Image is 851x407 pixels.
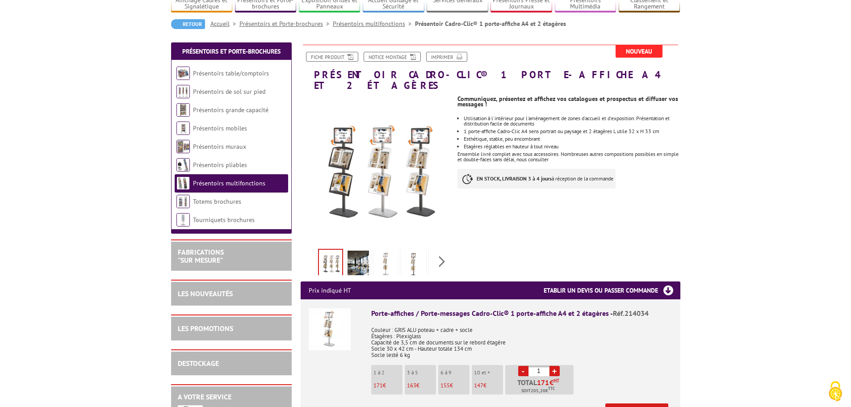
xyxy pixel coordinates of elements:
[407,369,436,376] p: 3 à 5
[474,382,503,389] p: €
[407,382,436,389] p: €
[548,386,555,391] sup: TTC
[178,248,224,264] a: FABRICATIONS"Sur Mesure"
[824,380,847,403] img: Cookies (fenêtre modale)
[477,175,552,182] strong: EN STOCK, LIVRAISON 3 à 4 jours
[371,308,672,319] div: Porte-affiches / Porte-messages Cadro-Clic® 1 porte-affiche A4 et 2 étagères -
[171,19,205,29] a: Retour
[474,382,483,389] span: 147
[464,136,680,142] li: Esthétique, stable, peu encombrant
[348,251,369,278] img: porte_affiches_poteaux_noir_etagere_metal_noir_gris_alu_plexiglass_poteaux_noir_etagere_plexiglas...
[438,254,446,269] span: Next
[309,281,351,299] p: Prix indiqué HT
[193,179,265,187] a: Présentoirs multifonctions
[178,289,233,298] a: LES NOUVEAUTÉS
[457,91,687,202] div: Ensemble livré complet avec tous accessoires. Nombreuses autres compositions possibles en simple ...
[431,251,452,278] img: porte_messages_cadro_clic_noir_1porte_affiche_a4_2etageres_metal_214034mnr.jpg
[210,20,239,28] a: Accueil
[176,195,190,208] img: Totems brochures
[537,379,549,386] span: 171
[176,213,190,227] img: Tourniquets brochures
[319,250,342,277] img: porte_affiches_poteaux_noir_etagere_metal_noir_gris_alu_plexiglass_poteaux_noir_etagere_plexiglas...
[193,216,255,224] a: Tourniquets brochures
[549,366,560,376] a: +
[407,382,416,389] span: 163
[309,308,351,350] img: Porte-affiches / Porte-messages Cadro-Clic® 1 porte-affiche A4 et 2 étagères
[457,95,678,108] strong: Communiquez, présentez et affichez vos catalogues et prospectus et diffuser vos messages !
[518,366,528,376] a: -
[403,251,424,278] img: porte_messages_cadro_clic_noir_1porte_affiche_a4_2etageres_plexiglass_214034nr.jpg
[457,169,616,189] p: à réception de la commande
[176,140,190,153] img: Présentoirs muraux
[474,369,503,376] p: 10 et +
[440,382,450,389] span: 155
[176,85,190,98] img: Présentoirs de sol sur pied
[613,309,649,318] span: Réf.214034
[193,197,241,206] a: Totems brochures
[193,88,265,96] a: Présentoirs de sol sur pied
[176,67,190,80] img: Présentoirs table/comptoirs
[373,369,402,376] p: 1 à 2
[464,116,680,126] li: Utilisation à l'intérieur pour l'aménagement de zones d'accueil et d'exposition. Présentation et ...
[193,69,269,77] a: Présentoirs table/comptoirs
[306,52,358,62] a: Fiche produit
[176,103,190,117] img: Présentoirs grande capacité
[464,129,680,134] li: 1 porte-affiche Cadro-Clic A4 sens portrait ou paysage et 2 étagères L utile 32 x H 33 cm
[553,378,559,384] sup: HT
[193,106,268,114] a: Présentoirs grande capacité
[507,379,574,394] p: Total
[176,176,190,190] img: Présentoirs multifonctions
[521,387,555,394] span: Soit €
[193,143,246,151] a: Présentoirs muraux
[544,281,680,299] h3: Etablir un devis ou passer commande
[301,95,451,246] img: porte_affiches_poteaux_noir_etagere_metal_noir_gris_alu_plexiglass_poteaux_noir_etagere_plexiglas...
[333,20,415,28] a: Présentoirs multifonctions
[176,122,190,135] img: Présentoirs mobiles
[178,393,285,401] h2: A votre service
[239,20,333,28] a: Présentoirs et Porte-brochures
[193,161,247,169] a: Présentoirs pliables
[426,52,467,62] a: Imprimer
[415,19,566,28] li: Présentoir Cadro-Clic® 1 porte-affiche A4 et 2 étagères
[364,52,421,62] a: Notice Montage
[464,144,680,149] li: Etagères réglables en hauteur à tout niveau
[178,359,219,368] a: DESTOCKAGE
[820,377,851,407] button: Cookies (fenêtre modale)
[193,124,247,132] a: Présentoirs mobiles
[375,251,397,278] img: porte_messages_cadro_clic_gris_1porte_affiche_a4_2etageres_plexiglass_214034.jpg
[373,382,383,389] span: 171
[373,382,402,389] p: €
[616,45,662,58] span: Nouveau
[531,387,545,394] span: 205,20
[549,379,553,386] span: €
[182,47,281,55] a: Présentoirs et Porte-brochures
[440,382,470,389] p: €
[440,369,470,376] p: 6 à 9
[371,321,672,358] p: Couleur : GRIS ALU poteau + cadre + socle Étagères : Plexiglass Capacité de 3,5 cm de documents s...
[176,158,190,172] img: Présentoirs pliables
[178,324,233,333] a: LES PROMOTIONS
